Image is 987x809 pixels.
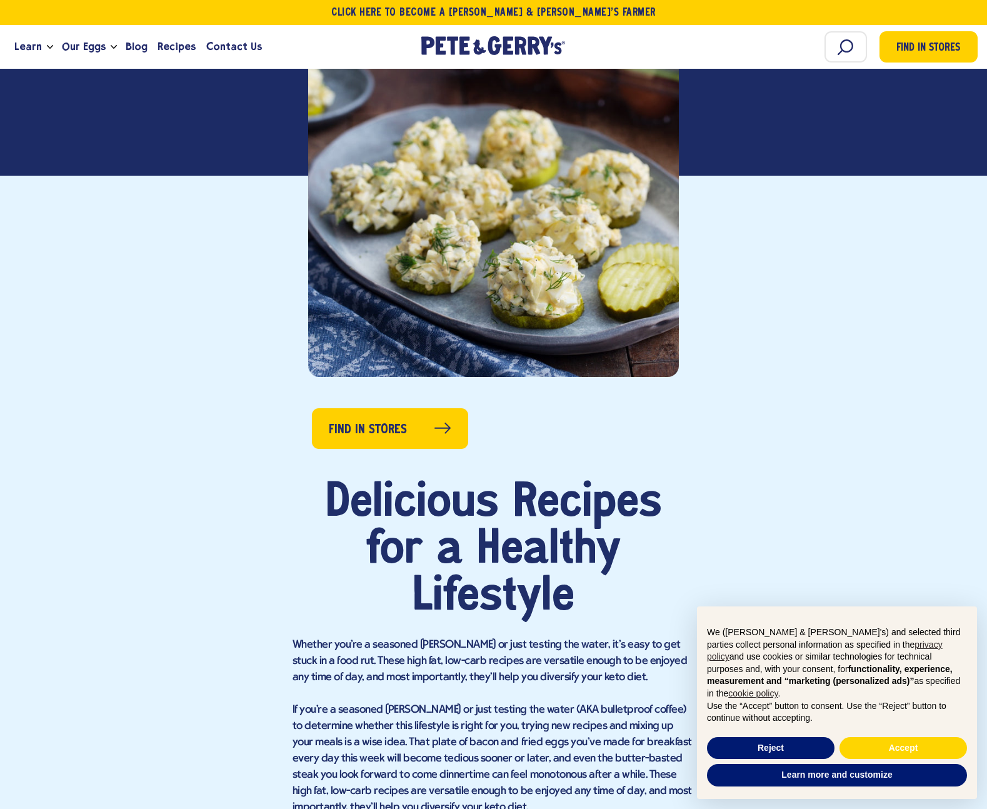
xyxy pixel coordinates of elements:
a: Find in Stores [312,408,468,449]
a: Recipes [153,30,201,64]
button: Reject [707,737,834,760]
h1: Delicious Recipes for a Healthy Lifestyle [293,480,695,621]
button: Learn more and customize [707,764,967,786]
div: Notice [687,596,987,809]
span: Recipes [158,39,196,54]
span: Our Eggs [62,39,106,54]
p: Use the “Accept” button to consent. Use the “Reject” button to continue without accepting. [707,700,967,725]
span: Learn [14,39,42,54]
a: cookie policy [728,688,778,698]
a: Blog [121,30,153,64]
p: We ([PERSON_NAME] & [PERSON_NAME]'s) and selected third parties collect personal information as s... [707,626,967,700]
input: Search [824,31,867,63]
span: Find in Stores [329,420,407,440]
span: Find in Stores [896,40,960,57]
a: Our Eggs [57,30,111,64]
button: Accept [839,737,967,760]
a: Find in Stores [879,31,978,63]
button: Open the dropdown menu for Learn [47,45,53,49]
p: Whether you're a seasoned [PERSON_NAME] or just testing the water, it's easy to get stuck in a fo... [293,637,695,686]
span: Blog [126,39,148,54]
span: Contact Us [206,39,262,54]
button: Open the dropdown menu for Our Eggs [111,45,117,49]
a: Learn [9,30,47,64]
a: Contact Us [201,30,267,64]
